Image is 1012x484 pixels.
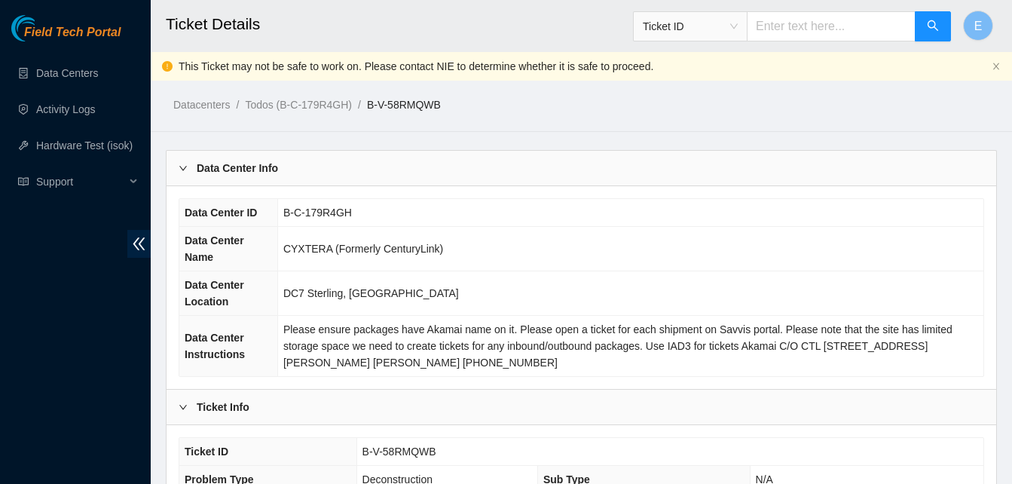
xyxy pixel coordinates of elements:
a: Data Centers [36,67,98,79]
span: Please ensure packages have Akamai name on it. Please open a ticket for each shipment on Savvis p... [283,323,952,369]
span: Ticket ID [185,446,228,458]
div: Ticket Info [167,390,996,424]
a: Hardware Test (isok) [36,139,133,152]
a: B-V-58RMQWB [367,99,441,111]
span: CYXTERA (Formerly CenturyLink) [283,243,443,255]
span: Data Center Location [185,279,244,308]
div: Data Center Info [167,151,996,185]
span: Data Center Name [185,234,244,263]
span: B-C-179R4GH [283,207,352,219]
a: Akamai TechnologiesField Tech Portal [11,27,121,47]
span: / [358,99,361,111]
img: Akamai Technologies [11,15,76,41]
span: E [974,17,983,35]
span: Data Center ID [185,207,257,219]
a: Datacenters [173,99,230,111]
span: right [179,403,188,412]
span: right [179,164,188,173]
span: search [927,20,939,34]
span: Ticket ID [643,15,738,38]
span: B-V-58RMQWB [362,446,436,458]
button: search [915,11,951,41]
span: close [992,62,1001,71]
span: / [236,99,239,111]
a: Activity Logs [36,103,96,115]
a: Todos (B-C-179R4GH) [245,99,352,111]
span: Data Center Instructions [185,332,245,360]
span: double-left [127,230,151,258]
button: close [992,62,1001,72]
input: Enter text here... [747,11,916,41]
button: E [963,11,993,41]
span: Field Tech Portal [24,26,121,40]
span: DC7 Sterling, [GEOGRAPHIC_DATA] [283,287,459,299]
b: Ticket Info [197,399,249,415]
span: read [18,176,29,187]
b: Data Center Info [197,160,278,176]
span: Support [36,167,125,197]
